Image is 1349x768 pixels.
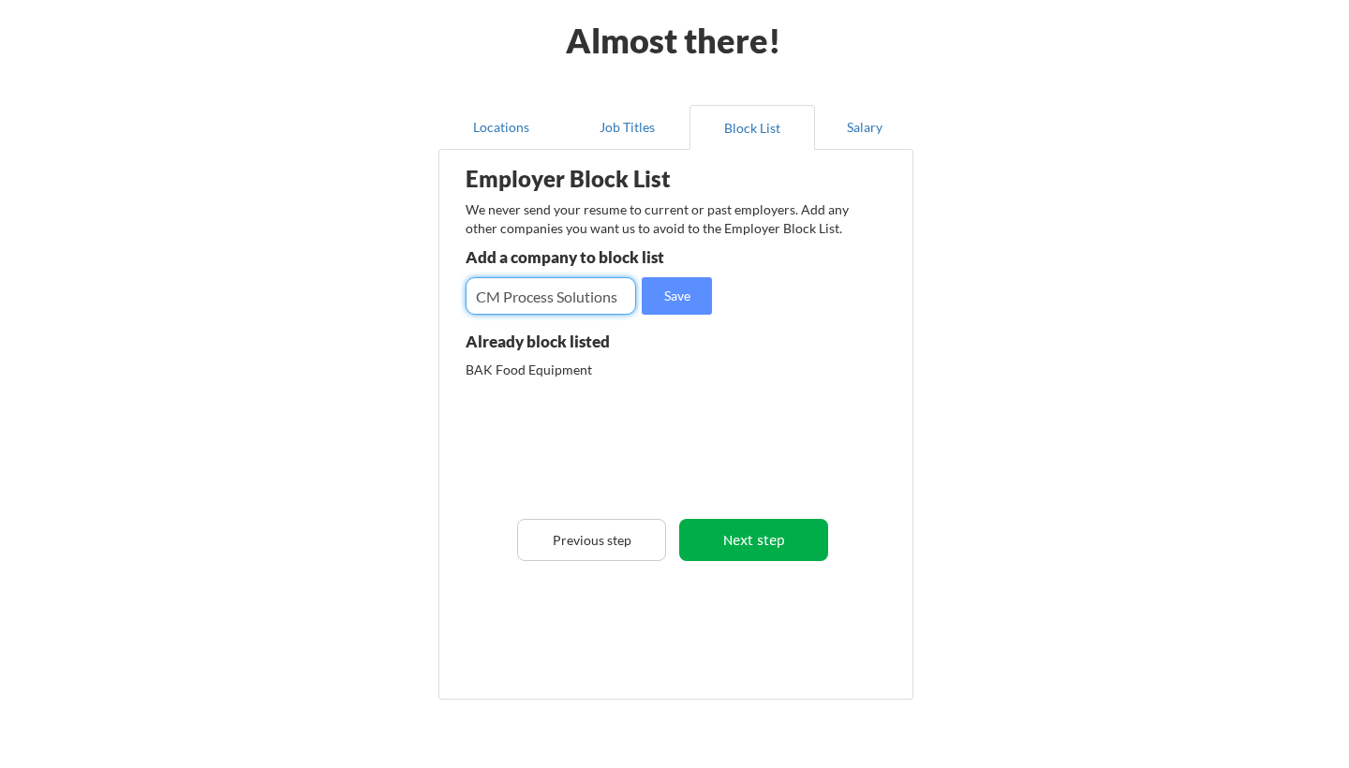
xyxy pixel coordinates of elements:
[466,277,636,315] input: e.g. Google
[517,519,666,561] button: Previous step
[466,168,760,190] div: Employer Block List
[466,333,674,349] div: Already block listed
[438,105,564,150] button: Locations
[466,200,860,237] div: We never send your resume to current or past employers. Add any other companies you want us to av...
[689,105,815,150] button: Block List
[679,519,828,561] button: Next step
[466,249,740,265] div: Add a company to block list
[815,105,913,150] button: Salary
[642,277,712,315] button: Save
[466,361,663,379] div: BAK Food Equipment
[543,23,805,57] div: Almost there!
[564,105,689,150] button: Job Titles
